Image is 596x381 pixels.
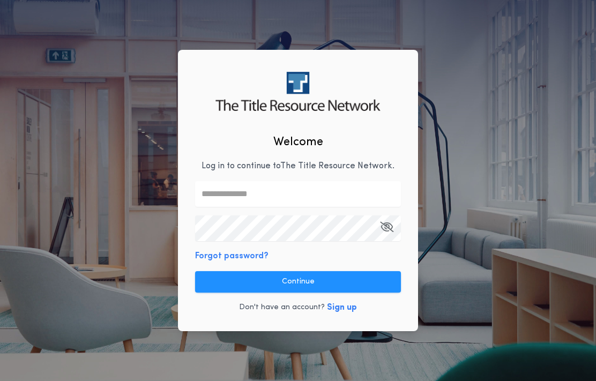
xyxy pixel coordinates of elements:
p: Don't have an account? [239,302,325,313]
button: Sign up [327,301,357,314]
p: Log in to continue to The Title Resource Network . [202,160,394,173]
button: Forgot password? [195,250,269,263]
img: logo [215,72,380,111]
h2: Welcome [273,133,323,151]
button: Continue [195,271,401,293]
